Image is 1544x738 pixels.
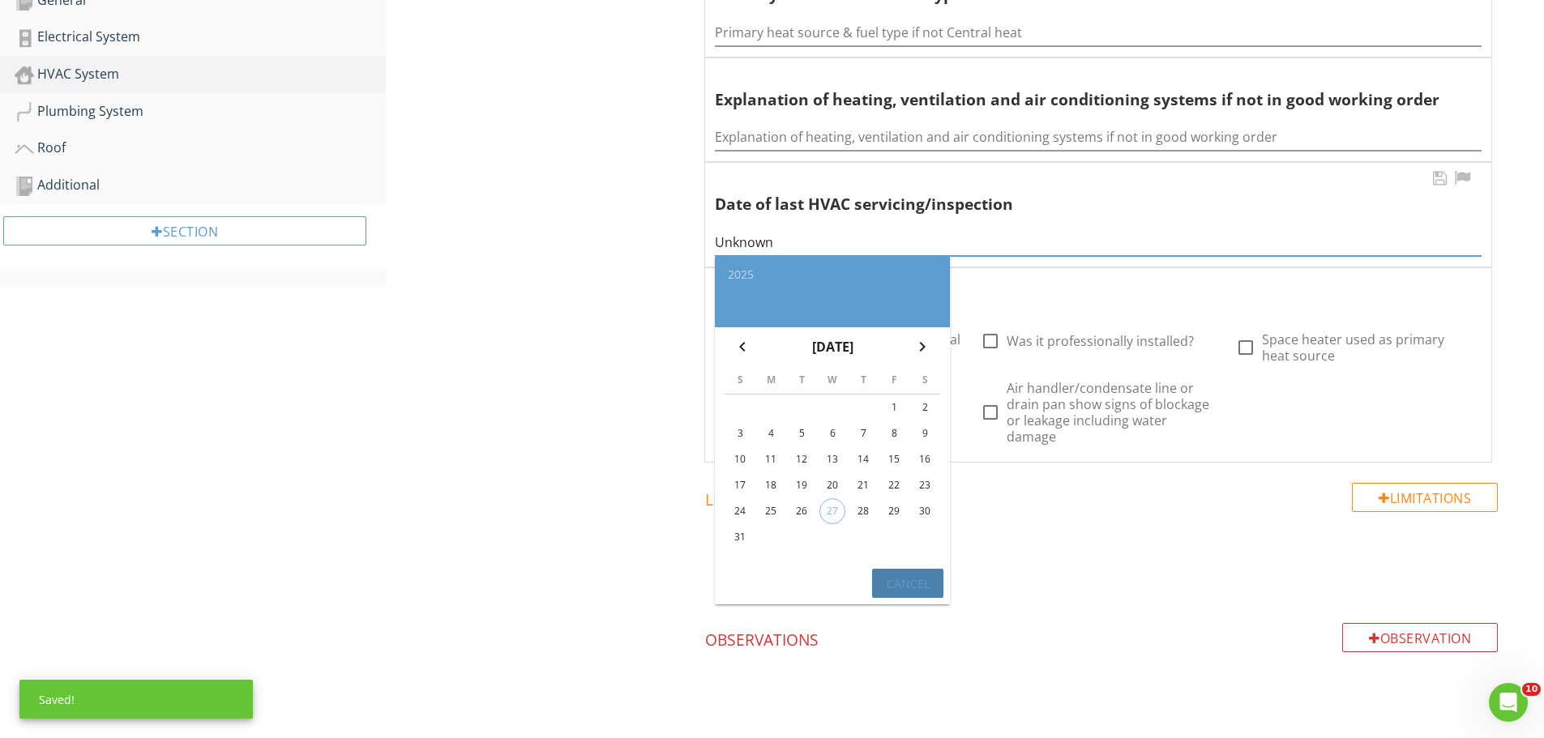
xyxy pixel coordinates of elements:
div: 2025 [728,269,937,280]
th: W [817,366,848,395]
th: M [755,366,786,395]
button: 18 [758,472,784,498]
button: [DATE] [806,331,860,363]
button: 4 [758,420,784,446]
button: 14 [850,446,876,472]
i: chevron_left [733,337,752,356]
button: 22 [881,472,907,498]
button: 1 [881,395,907,420]
button: 7 [850,420,876,446]
th: S [725,366,755,395]
button: 28 [850,498,876,524]
input: Explanation of heating, ventilation and air conditioning systems if not in good working order [715,124,1482,151]
button: 9 [912,420,938,446]
div: Roof [15,138,386,159]
button: 12 [789,446,815,472]
label: Space heater used as primary heat source [1262,331,1472,364]
button: 10 [727,446,753,472]
th: F [879,366,909,395]
button: 5 [789,420,815,446]
div: Explanation of heating, ventilation and air conditioning systems if not in good working order [715,65,1443,112]
button: Cancel [872,569,943,598]
div: Observation [1342,623,1498,652]
h4: Observations [705,623,1498,651]
button: 19 [789,472,815,498]
div: Plumbing System [15,101,386,122]
button: 20 [819,472,845,498]
div: Cancel [885,574,930,591]
button: 24 [727,498,753,524]
div: Date of last HVAC servicing/inspection [715,169,1443,216]
button: 11 [758,446,784,472]
label: Air handler/condensate line or drain pan show signs of blockage or leakage including water damage [1007,380,1217,445]
button: 27 [819,498,845,524]
button: 6 [819,420,845,446]
button: 21 [850,472,876,498]
button: 13 [819,446,845,472]
button: 23 [912,472,938,498]
div: Additional [15,175,386,196]
th: T [786,366,817,395]
span: 10 [1522,683,1541,696]
button: 8 [881,420,907,446]
label: Was it professionally installed? [1007,333,1194,349]
button: 29 [881,498,907,524]
button: 30 [912,498,938,524]
button: 2 [912,395,938,420]
th: T [848,366,879,395]
div: Saved! [19,680,253,719]
button: 25 [758,498,784,524]
i: chevron_right [913,337,932,356]
th: S [909,366,940,395]
div: Electrical System [15,27,386,48]
button: 26 [789,498,815,524]
div: Limitations [1352,483,1498,512]
div: Hazards [715,275,1443,322]
button: 16 [912,446,938,472]
div: Section [3,216,366,245]
button: 3 [727,420,753,446]
button: 17 [727,472,753,498]
div: HVAC System [15,64,386,85]
button: 15 [881,446,907,472]
button: 31 [727,524,753,550]
h4: Limitations [705,483,1498,510]
input: Primary heat source & fuel type if not Central heat [715,19,1482,46]
iframe: Intercom live chat [1489,683,1528,722]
